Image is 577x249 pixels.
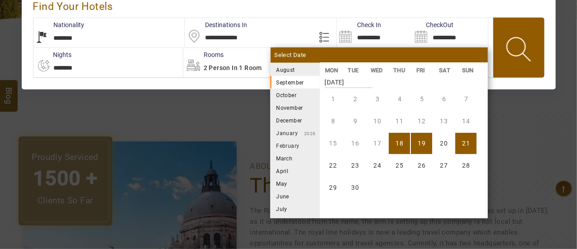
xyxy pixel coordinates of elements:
label: CheckOut [412,20,453,29]
li: December [270,114,320,127]
li: THU [389,66,412,75]
li: FRI [411,66,434,75]
li: May [270,177,320,190]
li: Sunday, 28 September 2025 [455,155,477,176]
li: August [270,63,320,76]
li: SAT [434,66,458,75]
li: July [270,202,320,215]
li: Thursday, 18 September 2025 [389,133,410,154]
small: 2025 [295,68,358,73]
li: TUE [343,66,366,75]
li: Saturday, 20 September 2025 [433,133,454,154]
li: Friday, 19 September 2025 [411,133,432,154]
small: 2026 [298,131,316,136]
label: nights [33,50,72,59]
label: Rooms [183,50,224,59]
input: Search [337,18,412,47]
li: Friday, 26 September 2025 [411,155,432,176]
li: January [270,127,320,139]
li: September [270,76,320,89]
strong: [DATE] [324,72,372,88]
label: Destinations In [185,20,247,29]
li: WED [366,66,389,75]
li: March [270,152,320,164]
li: SUN [457,66,480,75]
li: November [270,101,320,114]
li: April [270,164,320,177]
li: June [270,190,320,202]
label: Nationality [33,20,85,29]
div: Select Date [271,47,488,63]
li: Tuesday, 23 September 2025 [344,155,366,176]
li: Thursday, 25 September 2025 [389,155,410,176]
li: Sunday, 21 September 2025 [455,133,477,154]
li: February [270,139,320,152]
li: Monday, 29 September 2025 [322,177,343,198]
li: Wednesday, 24 September 2025 [367,155,388,176]
li: Tuesday, 30 September 2025 [344,177,366,198]
label: Check In [337,20,381,29]
input: Search [412,18,488,47]
li: October [270,89,320,101]
li: MON [320,66,343,75]
span: 2 Person in 1 Room [204,64,262,71]
li: Saturday, 27 September 2025 [433,155,454,176]
li: Monday, 22 September 2025 [322,155,343,176]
